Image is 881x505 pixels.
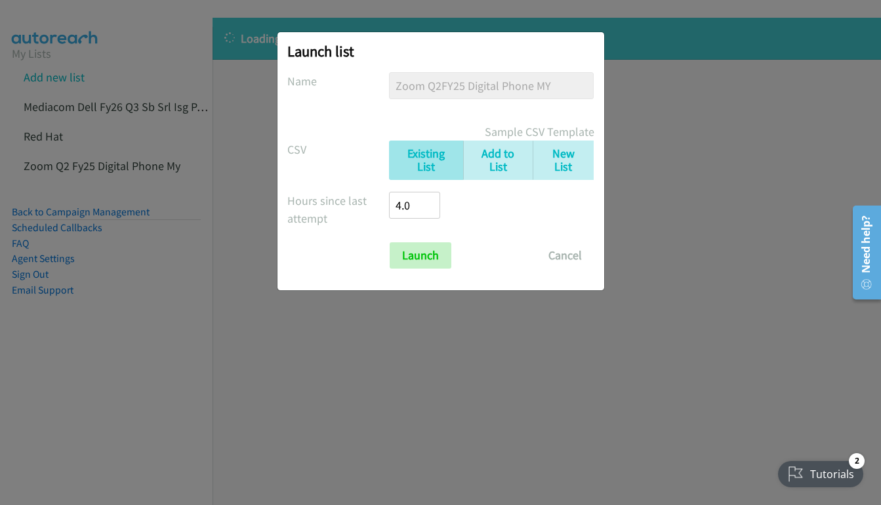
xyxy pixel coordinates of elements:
[390,242,451,269] input: Launch
[287,42,594,60] h2: Launch list
[287,192,390,227] label: Hours since last attempt
[287,141,390,158] label: CSV
[463,141,533,181] a: Add to List
[389,141,462,181] a: Existing List
[770,448,871,495] iframe: Checklist
[843,200,881,305] iframe: Resource Center
[533,141,594,181] a: New List
[287,72,390,90] label: Name
[536,242,594,269] button: Cancel
[485,123,594,141] a: Sample CSV Template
